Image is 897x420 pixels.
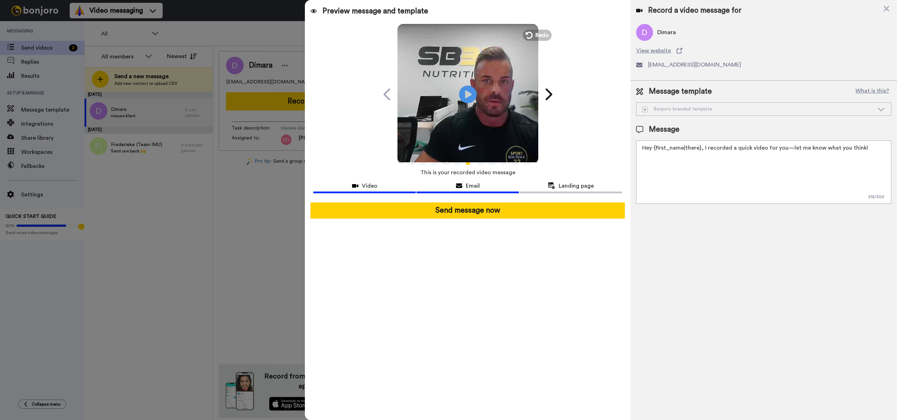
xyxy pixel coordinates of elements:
[649,124,679,135] span: Message
[559,182,594,190] span: Landing page
[636,140,891,204] textarea: Hey {first_name|there}, I recorded a quick video for you—let me know what you think!
[853,86,891,97] button: What is this?
[648,61,741,69] span: [EMAIL_ADDRESS][DOMAIN_NAME]
[636,46,891,55] a: View website
[642,106,874,113] div: Bonjoro branded template
[466,182,480,190] span: Email
[642,107,648,112] img: demo-template.svg
[636,46,671,55] span: View website
[649,86,712,97] span: Message template
[310,202,625,219] button: Send message now
[362,182,377,190] span: Video
[420,165,515,180] span: This is your recorded video message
